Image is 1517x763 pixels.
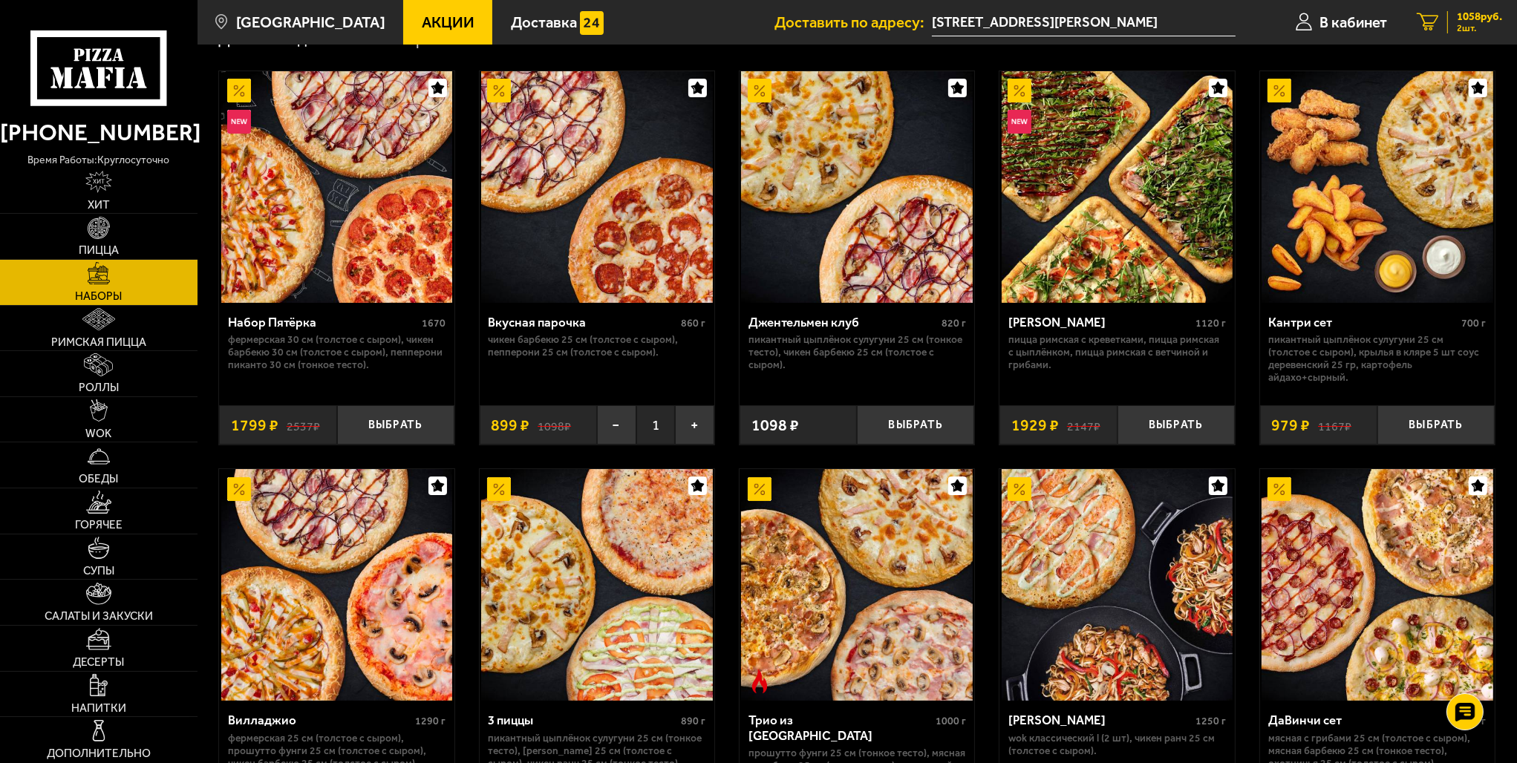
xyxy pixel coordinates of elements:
span: 1799 ₽ [231,417,278,433]
span: WOK [85,428,111,439]
img: Акционный [487,477,511,501]
span: Хит [88,200,110,211]
button: − [597,405,636,444]
span: Доставка [511,15,577,30]
span: Десерты [73,657,124,668]
span: 890 г [681,715,705,727]
img: Вилладжио [221,469,453,701]
span: 700 г [1461,317,1486,330]
span: 2 шт. [1457,24,1502,33]
img: Акционный [227,79,251,102]
span: Наборы [75,291,122,302]
span: Напитки [71,703,126,714]
img: Акционный [1008,79,1031,102]
span: 820 г [942,317,966,330]
span: Супы [83,566,114,577]
a: АкционныйНовинкаНабор Пятёрка [219,71,454,303]
div: Вилладжио [228,713,411,727]
a: АкционныйВилладжио [219,469,454,701]
div: Трио из [GEOGRAPHIC_DATA] [748,713,932,743]
span: Пицца [79,245,119,256]
span: улица Коллонтай, 24к2 [932,9,1236,36]
span: 1250 г [1195,715,1226,727]
a: АкционныйОстрое блюдоТрио из Рио [740,469,974,701]
s: 1167 ₽ [1318,417,1351,433]
img: Акционный [748,79,771,102]
span: 1 [636,405,676,444]
p: Фермерская 30 см (толстое с сыром), Чикен Барбекю 30 см (толстое с сыром), Пепперони Пиканто 30 с... [228,333,446,371]
div: Джентельмен клуб [748,315,938,330]
img: Джентельмен клуб [741,71,973,303]
button: + [675,405,714,444]
p: Пикантный цыплёнок сулугуни 25 см (толстое с сыром), крылья в кляре 5 шт соус деревенский 25 гр, ... [1268,333,1486,384]
a: АкционныйДжентельмен клуб [740,71,974,303]
img: 15daf4d41897b9f0e9f617042186c801.svg [580,11,604,35]
span: Доставить по адресу: [774,15,932,30]
button: Выбрать [1377,405,1495,444]
button: Выбрать [337,405,454,444]
s: 1098 ₽ [538,417,571,433]
img: Острое блюдо [748,669,771,693]
p: Wok классический L (2 шт), Чикен Ранч 25 см (толстое с сыром). [1008,732,1226,757]
img: Акционный [487,79,511,102]
div: [PERSON_NAME] [1008,315,1192,330]
a: АкционныйНовинкаМама Миа [999,71,1234,303]
img: Акционный [227,477,251,501]
span: Обеды [79,474,118,485]
input: Ваш адрес доставки [932,9,1236,36]
img: Мама Миа [1002,71,1233,303]
img: Набор Пятёрка [221,71,453,303]
span: 1290 г [415,715,446,727]
button: Выбрать [857,405,974,444]
div: 3 пиццы [488,713,677,727]
span: Римская пицца [51,337,146,348]
div: ДаВинчи сет [1268,713,1452,727]
img: Новинка [227,110,251,134]
span: 1929 ₽ [1011,417,1059,433]
span: 1120 г [1195,317,1226,330]
img: Акционный [1268,79,1291,102]
s: 2147 ₽ [1067,417,1100,433]
span: 1098 ₽ [751,417,799,433]
a: АкционныйВкусная парочка [480,71,714,303]
img: Трио из Рио [741,469,973,701]
img: Вилла Капри [1002,469,1233,701]
span: 979 ₽ [1272,417,1311,433]
a: АкционныйВилла Капри [999,469,1234,701]
span: Дополнительно [47,748,151,759]
div: Вкусная парочка [488,315,677,330]
span: В кабинет [1319,15,1387,30]
a: АкционныйДаВинчи сет [1260,469,1495,701]
div: Кантри сет [1268,315,1458,330]
span: [GEOGRAPHIC_DATA] [236,15,385,30]
span: 1670 [422,317,446,330]
s: 2537 ₽ [287,417,320,433]
span: Роллы [79,382,119,393]
img: 3 пиццы [481,469,713,701]
img: Новинка [1008,110,1031,134]
div: [PERSON_NAME] [1008,713,1192,727]
p: Пицца Римская с креветками, Пицца Римская с цыплёнком, Пицца Римская с ветчиной и грибами. [1008,333,1226,371]
img: Акционный [1268,477,1291,501]
span: 1000 г [936,715,966,727]
div: Набор Пятёрка [228,315,418,330]
button: Выбрать [1118,405,1235,444]
img: Кантри сет [1262,71,1493,303]
span: Акции [422,15,474,30]
a: Меню- [327,30,376,48]
img: Акционный [1008,477,1031,501]
a: Акционный3 пиццы [480,469,714,701]
img: Акционный [748,477,771,501]
span: 860 г [681,317,705,330]
p: Пикантный цыплёнок сулугуни 25 см (тонкое тесто), Чикен Барбекю 25 см (толстое с сыром). [748,333,966,371]
span: 1058 руб. [1457,11,1502,22]
span: Салаты и закуски [45,611,153,622]
img: Вкусная парочка [481,71,713,303]
span: 899 ₽ [492,417,530,433]
p: Чикен Барбекю 25 см (толстое с сыром), Пепперони 25 см (толстое с сыром). [488,333,705,358]
img: ДаВинчи сет [1262,469,1493,701]
a: АкционныйКантри сет [1260,71,1495,303]
span: Горячее [75,520,123,531]
a: Доставка еды- [218,30,324,48]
